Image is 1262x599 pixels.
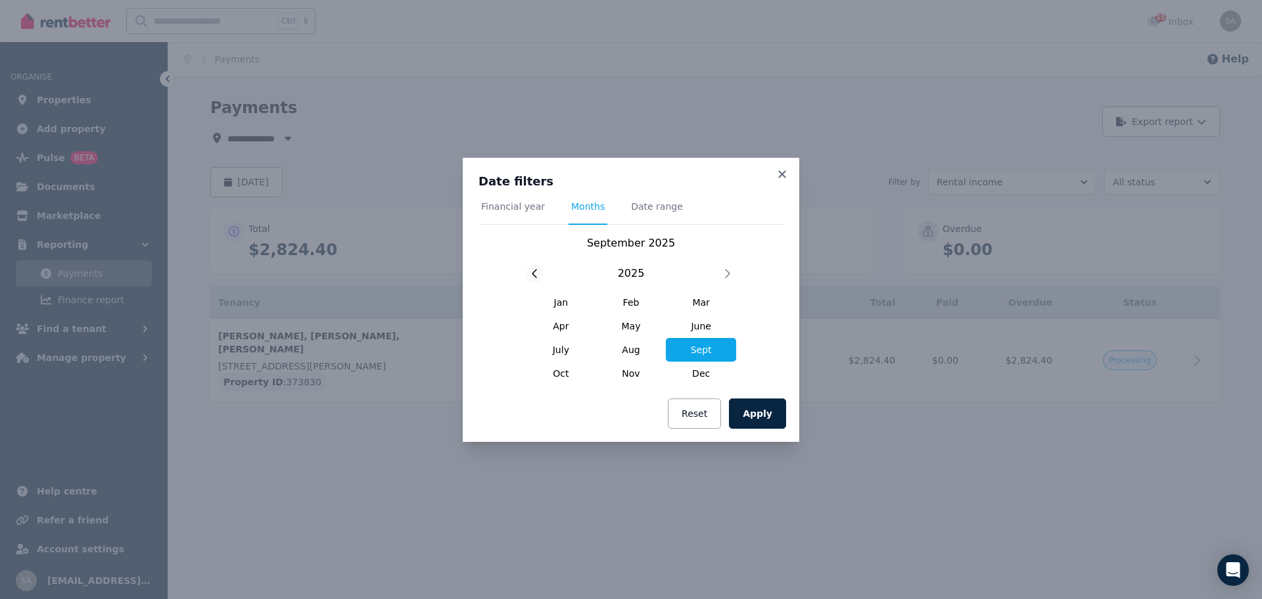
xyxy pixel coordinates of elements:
[729,398,786,429] button: Apply
[668,398,721,429] button: Reset
[526,338,596,362] span: July
[481,200,545,213] span: Financial year
[596,291,666,314] span: Feb
[479,200,783,225] nav: Tabs
[526,291,596,314] span: Jan
[666,314,736,338] span: June
[526,314,596,338] span: Apr
[479,174,783,189] h3: Date filters
[587,237,675,249] span: September 2025
[666,362,736,385] span: Dec
[1217,554,1249,586] div: Open Intercom Messenger
[618,266,645,281] span: 2025
[596,314,666,338] span: May
[666,291,736,314] span: Mar
[596,362,666,385] span: Nov
[631,200,683,213] span: Date range
[666,338,736,362] span: Sept
[596,338,666,362] span: Aug
[571,200,605,213] span: Months
[526,362,596,385] span: Oct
